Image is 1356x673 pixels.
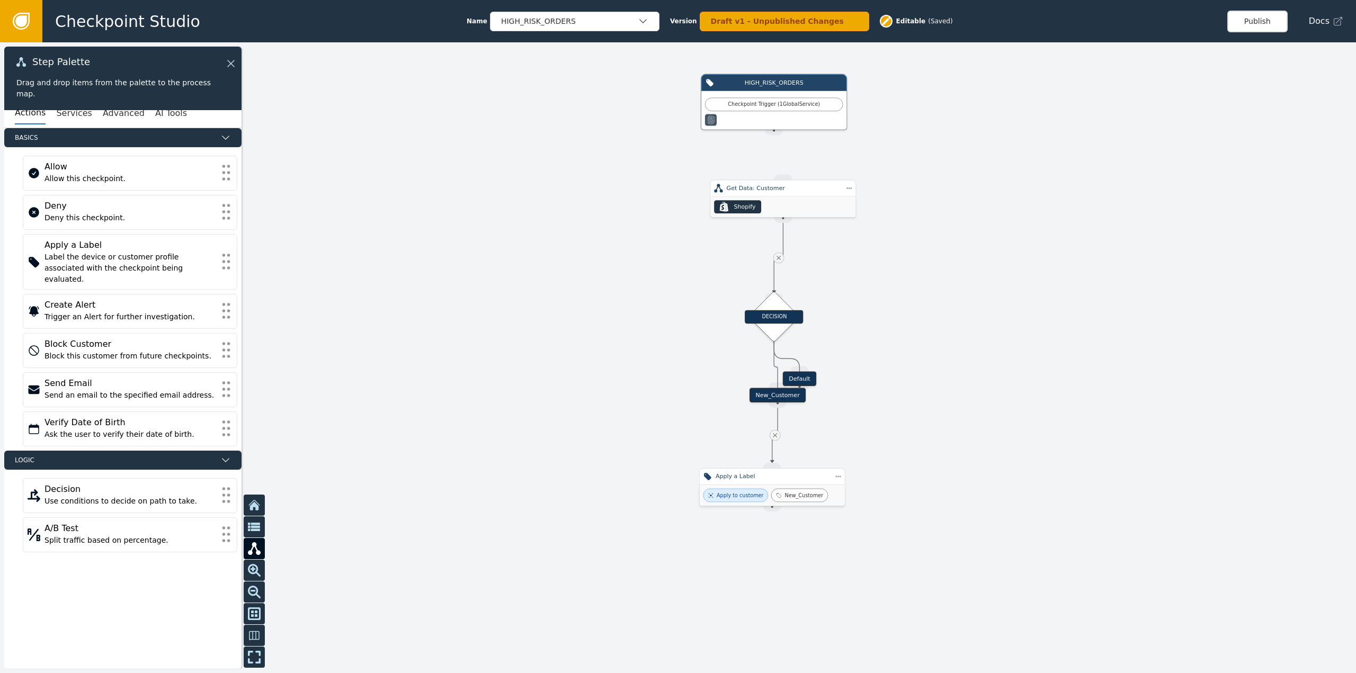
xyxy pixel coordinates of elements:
div: Create Alert [44,299,216,311]
div: ( Saved ) [928,16,952,26]
button: Draft v1 - Unpublished Changes [700,12,869,31]
span: Docs [1309,15,1330,28]
div: Label the device or customer profile associated with the checkpoint being evaluated. [44,252,216,285]
div: Block Customer [44,338,216,351]
div: Shopify [734,202,755,211]
div: Drag and drop items from the palette to the process map. [16,77,229,100]
div: Use conditions to decide on path to take. [44,496,216,507]
span: Basics [15,133,216,142]
span: Name [467,16,487,26]
button: HIGH_RISK_ORDERS [490,12,659,31]
div: Apply a Label [716,472,829,481]
div: Send Email [44,377,216,390]
div: Ask the user to verify their date of birth. [44,429,216,440]
button: Services [56,102,92,124]
div: Verify Date of Birth [44,416,216,429]
div: HIGH_RISK_ORDERS [718,78,830,87]
div: Deny [44,200,216,212]
span: Version [670,16,697,26]
div: A/B Test [44,522,216,535]
div: Send an email to the specified email address. [44,390,216,401]
button: Publish [1227,11,1288,32]
div: Apply a Label [44,239,216,252]
div: Default [783,371,817,386]
span: Checkpoint Studio [55,10,200,33]
div: New_Customer [784,491,823,499]
div: Decision [44,483,216,496]
div: Draft v1 - Unpublished Changes [711,16,847,27]
span: Editable [896,16,926,26]
div: Block this customer from future checkpoints. [44,351,216,362]
div: Apply to customer [717,491,764,499]
div: HIGH_RISK_ORDERS [501,16,638,27]
div: Trigger an Alert for further investigation. [44,311,216,322]
div: Checkpoint Trigger ( 1 Global Service ) [710,101,838,108]
div: Get Data: Customer [727,184,840,193]
span: Step Palette [32,57,90,67]
span: Logic [15,455,216,465]
div: DECISION [745,310,803,324]
div: Allow this checkpoint. [44,173,216,184]
a: Docs [1309,15,1343,28]
div: Allow [44,160,216,173]
div: Deny this checkpoint. [44,212,216,223]
div: Split traffic based on percentage. [44,535,216,546]
button: AI Tools [155,102,187,124]
button: Advanced [103,102,145,124]
button: Actions [15,102,46,124]
div: New_Customer [750,388,806,402]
